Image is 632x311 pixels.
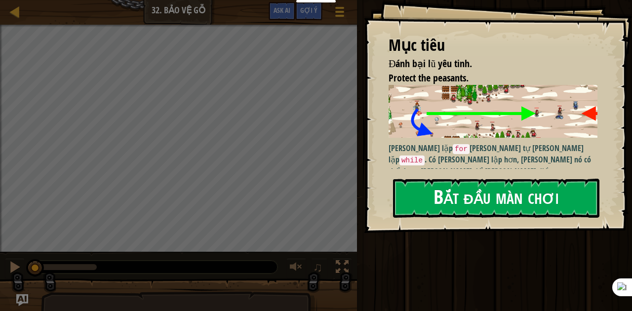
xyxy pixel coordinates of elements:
[389,143,602,189] p: [PERSON_NAME] lặp [PERSON_NAME] tự [PERSON_NAME] lặp . Có [PERSON_NAME] lập hơn, [PERSON_NAME] nó...
[300,5,317,15] span: Gợi ý
[16,294,28,306] button: Ask AI
[389,85,602,138] img: Bảo vệ Logger
[389,57,472,70] span: Đánh bại lũ yêu tinh.
[313,260,323,274] span: ♫
[269,2,295,20] button: Ask AI
[389,71,469,84] span: Protect the peasants.
[393,179,599,218] button: Bắt đầu màn chơi
[376,57,595,71] li: Đánh bại lũ yêu tinh.
[376,71,595,85] li: Protect the peasants.
[286,258,306,278] button: Tùy chỉnh âm lượng
[332,258,352,278] button: Bật tắt chế độ toàn màn hình
[399,155,425,165] code: while
[327,2,352,25] button: Hiện game menu
[5,258,25,278] button: Ctrl + P: Pause
[453,144,470,154] code: for
[389,34,597,57] div: Mục tiêu
[311,258,328,278] button: ♫
[274,5,290,15] span: Ask AI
